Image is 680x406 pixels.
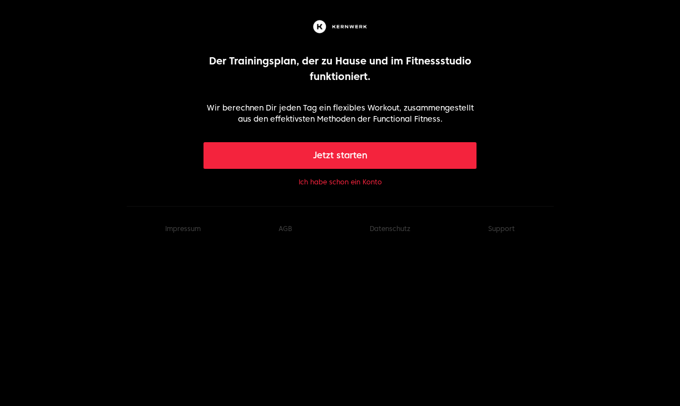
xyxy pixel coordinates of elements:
button: Support [488,224,515,233]
button: Jetzt starten [203,142,477,169]
p: Der Trainingsplan, der zu Hause und im Fitnessstudio funktioniert. [203,53,477,84]
a: AGB [279,224,292,233]
button: Ich habe schon ein Konto [299,178,382,187]
a: Datenschutz [370,224,410,233]
a: Impressum [165,224,201,233]
img: Kernwerk® [311,18,370,36]
p: Wir berechnen Dir jeden Tag ein flexibles Workout, zusammengestellt aus den effektivsten Methoden... [203,102,477,124]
